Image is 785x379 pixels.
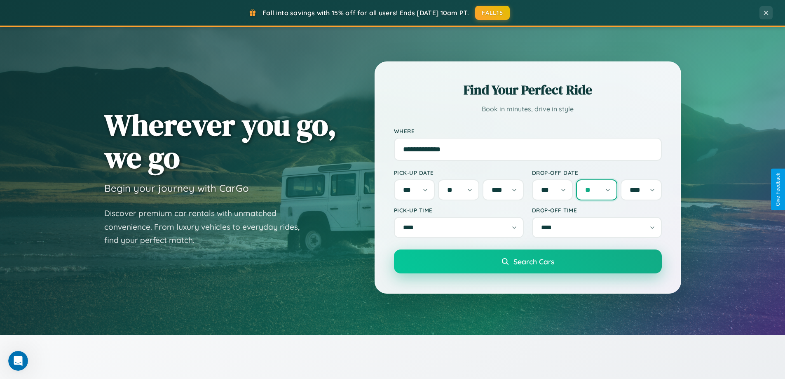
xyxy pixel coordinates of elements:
span: Fall into savings with 15% off for all users! Ends [DATE] 10am PT. [262,9,469,17]
button: Search Cars [394,250,662,273]
label: Pick-up Date [394,169,524,176]
p: Discover premium car rentals with unmatched convenience. From luxury vehicles to everyday rides, ... [104,207,310,247]
button: FALL15 [475,6,510,20]
label: Pick-up Time [394,207,524,214]
iframe: Intercom live chat [8,351,28,371]
h1: Wherever you go, we go [104,108,337,174]
span: Search Cars [513,257,554,266]
h2: Find Your Perfect Ride [394,81,662,99]
label: Where [394,127,662,134]
p: Book in minutes, drive in style [394,103,662,115]
label: Drop-off Date [532,169,662,176]
h3: Begin your journey with CarGo [104,182,249,194]
label: Drop-off Time [532,207,662,214]
div: Give Feedback [775,173,781,206]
